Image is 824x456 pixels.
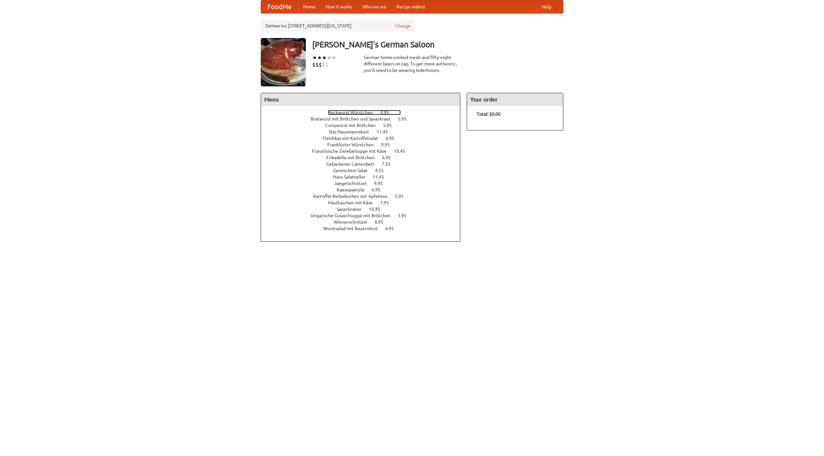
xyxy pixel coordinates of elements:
[328,110,379,115] span: Bockwurst Würstchen
[398,213,413,218] span: 3.95
[328,110,401,115] a: Bockwurst Würstchen 4.95
[477,112,501,117] b: Total: $0.00
[334,219,395,225] a: Wienerschnitzel 8.95
[261,20,415,32] div: Deliver to: [STREET_ADDRESS][US_STATE]
[321,0,357,13] a: How it works
[391,0,430,13] a: Recipe videos
[322,61,325,68] li: $
[328,200,401,205] a: Maultaschen mit Käse 7.95
[323,226,384,231] span: Wurstsalad mit Bauernbrot
[313,194,394,199] span: Kartoffel Reibekuchen mit Apfelmus
[375,219,390,225] span: 8.95
[334,219,374,225] span: Wienerschnitzel
[312,54,317,61] li: ★
[312,149,393,154] span: Französische Zwiebelsuppe mit Käse
[357,0,391,13] a: Who we are
[313,194,416,199] a: Kartoffel Reibekuchen mit Apfelmus 5.95
[312,61,315,68] li: $
[326,155,381,160] span: Frikadelle mit Brötchen
[334,181,373,186] span: Jaegerschnitzel
[327,54,332,61] li: ★
[334,181,395,186] a: Jaegerschnitzel 9.95
[323,136,406,141] a: Fleishkas mit Kartoffelsalat 6.95
[333,168,396,173] a: Gemischter Salat 4.55
[337,187,392,192] a: Kaesepaetzle 6.95
[467,93,563,106] h4: Your order
[395,194,410,199] span: 5.95
[394,149,412,154] span: 10.45
[380,200,395,205] span: 7.95
[311,116,397,121] span: Bratwurst mit Brötchen und Sauerkraut
[386,136,401,141] span: 6.95
[398,116,413,121] span: 5.95
[325,123,382,128] span: Currywurst mit Brötchen
[326,161,402,167] a: Gebackener Camenbert 7.55
[375,168,390,173] span: 4.55
[322,54,327,61] li: ★
[383,123,398,128] span: 5.95
[337,207,392,212] a: Sauerbraten 10.45
[369,207,387,212] span: 10.45
[326,161,381,167] span: Gebackener Camenbert
[373,174,390,179] span: 11.45
[323,136,385,141] span: Fleishkas mit Kartoffelsalat
[385,226,400,231] span: 6.95
[333,174,396,179] a: Haus Salatteller 11.45
[380,110,395,115] span: 4.95
[372,187,387,192] span: 6.95
[325,123,404,128] a: Currywurst mit Brötchen 5.95
[381,142,396,147] span: 9.95
[382,161,397,167] span: 7.55
[329,129,376,134] span: Das Hausmannskost
[317,54,322,61] li: ★
[537,0,557,13] a: Help
[332,54,336,61] li: ★
[377,129,394,134] span: 11.45
[395,23,410,29] a: Change
[319,61,322,68] li: $
[337,207,368,212] span: Sauerbraten
[326,155,403,160] a: Frikadelle mit Brötchen 6.95
[261,93,460,106] h4: Menu
[382,155,397,160] span: 6.95
[327,142,402,147] a: Frankfurter Würstchen 9.95
[261,38,306,86] img: angular.jpg
[337,187,371,192] span: Kaesepaetzle
[298,0,321,13] a: Home
[333,168,374,173] span: Gemischter Salat
[329,129,400,134] a: Das Hausmannskost 11.45
[323,226,406,231] a: Wurstsalad mit Bauernbrot 6.95
[311,116,418,121] a: Bratwurst mit Brötchen und Sauerkraut 5.95
[364,54,460,73] div: German home-cooked meals and fifty-eight different beers on tap. To get more authentic, you'd nee...
[333,174,372,179] span: Haus Salatteller
[261,0,298,13] a: FoodMe
[327,142,380,147] span: Frankfurter Würstchen
[312,38,563,51] h3: [PERSON_NAME]'s German Saloon
[328,200,379,205] span: Maultaschen mit Käse
[311,213,397,218] span: Ungarische Gulaschsuppe mit Brötchen
[315,61,319,68] li: $
[312,149,417,154] a: Französische Zwiebelsuppe mit Käse 10.45
[311,213,418,218] a: Ungarische Gulaschsuppe mit Brötchen 3.95
[325,61,328,68] li: $
[374,181,389,186] span: 9.95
